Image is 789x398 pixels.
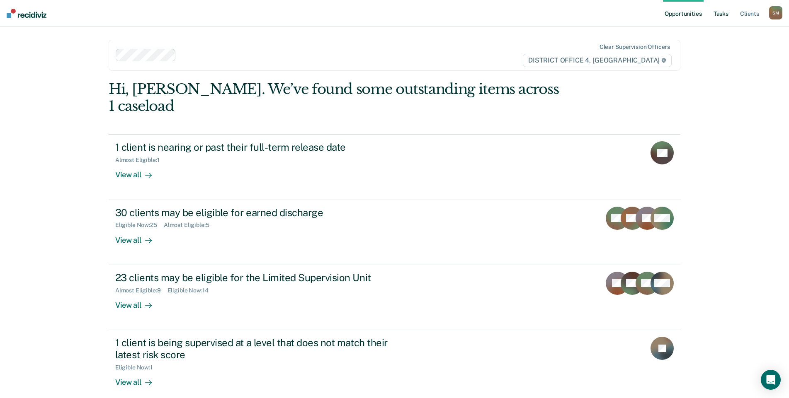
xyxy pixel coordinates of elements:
[109,134,680,200] a: 1 client is nearing or past their full-term release dateAlmost Eligible:1View all
[115,337,406,361] div: 1 client is being supervised at a level that does not match their latest risk score
[168,287,215,294] div: Eligible Now : 14
[7,9,46,18] img: Recidiviz
[109,81,566,115] div: Hi, [PERSON_NAME]. We’ve found some outstanding items across 1 caseload
[115,157,166,164] div: Almost Eligible : 1
[164,222,216,229] div: Almost Eligible : 5
[109,265,680,330] a: 23 clients may be eligible for the Limited Supervision UnitAlmost Eligible:9Eligible Now:14View all
[769,6,782,19] button: SM
[115,287,168,294] div: Almost Eligible : 9
[115,294,162,310] div: View all
[115,222,164,229] div: Eligible Now : 25
[109,200,680,265] a: 30 clients may be eligible for earned dischargeEligible Now:25Almost Eligible:5View all
[115,207,406,219] div: 30 clients may be eligible for earned discharge
[523,54,672,67] span: DISTRICT OFFICE 4, [GEOGRAPHIC_DATA]
[115,371,162,387] div: View all
[761,370,781,390] div: Open Intercom Messenger
[600,43,670,51] div: Clear supervision officers
[115,164,162,180] div: View all
[115,229,162,245] div: View all
[115,364,159,371] div: Eligible Now : 1
[115,272,406,284] div: 23 clients may be eligible for the Limited Supervision Unit
[769,6,782,19] div: S M
[115,141,406,153] div: 1 client is nearing or past their full-term release date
